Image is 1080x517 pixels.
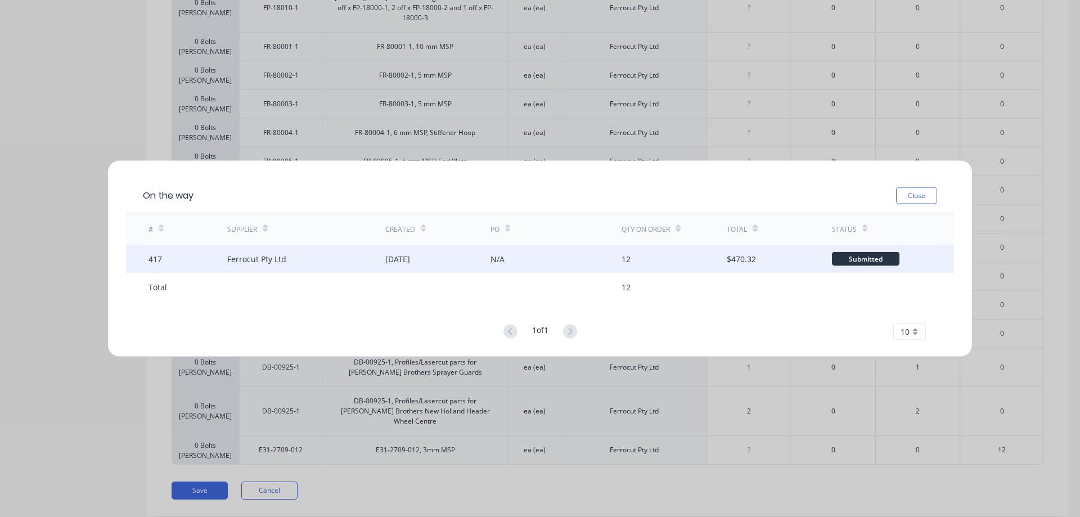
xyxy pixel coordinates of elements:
[490,224,499,235] div: PO
[148,253,162,265] div: 417
[148,224,153,235] div: #
[896,187,937,204] button: Close
[727,253,756,265] div: $470.32
[148,281,167,293] div: Total
[832,224,857,235] div: Status
[227,224,257,235] div: Supplier
[490,253,505,265] div: N/A
[622,253,631,265] div: 12
[385,253,410,265] div: [DATE]
[385,224,415,235] div: Created
[901,326,910,338] span: 10
[143,188,193,202] div: On the way
[227,253,286,265] div: Ferrocut Pty Ltd
[622,281,631,293] div: 12
[832,252,899,266] div: Submitted
[727,224,747,235] div: Total
[532,323,548,340] div: 1 of 1
[622,224,670,235] div: Qty on order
